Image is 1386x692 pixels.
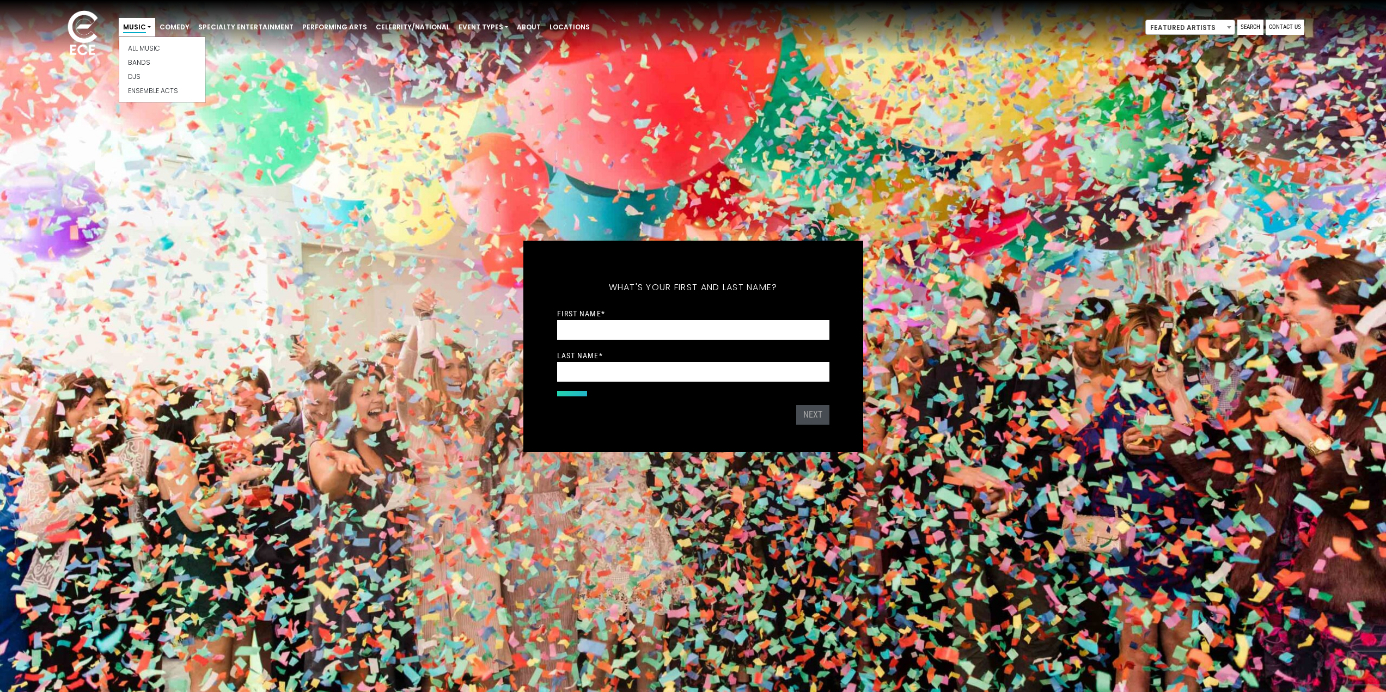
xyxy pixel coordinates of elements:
[545,18,594,36] a: Locations
[1266,20,1304,35] a: Contact Us
[557,351,603,360] label: Last Name
[119,41,205,56] a: All Music
[557,268,829,307] h5: What's your first and last name?
[119,56,205,70] a: Bands
[371,18,454,36] a: Celebrity/National
[298,18,371,36] a: Performing Arts
[1146,20,1235,35] span: Featured Artists
[194,18,298,36] a: Specialty Entertainment
[1237,20,1263,35] a: Search
[454,18,512,36] a: Event Types
[119,18,155,36] a: Music
[56,8,110,60] img: ece_new_logo_whitev2-1.png
[155,18,194,36] a: Comedy
[119,70,205,84] a: Djs
[557,309,605,319] label: First Name
[119,84,205,98] a: Ensemble Acts
[1145,20,1235,35] span: Featured Artists
[512,18,545,36] a: About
